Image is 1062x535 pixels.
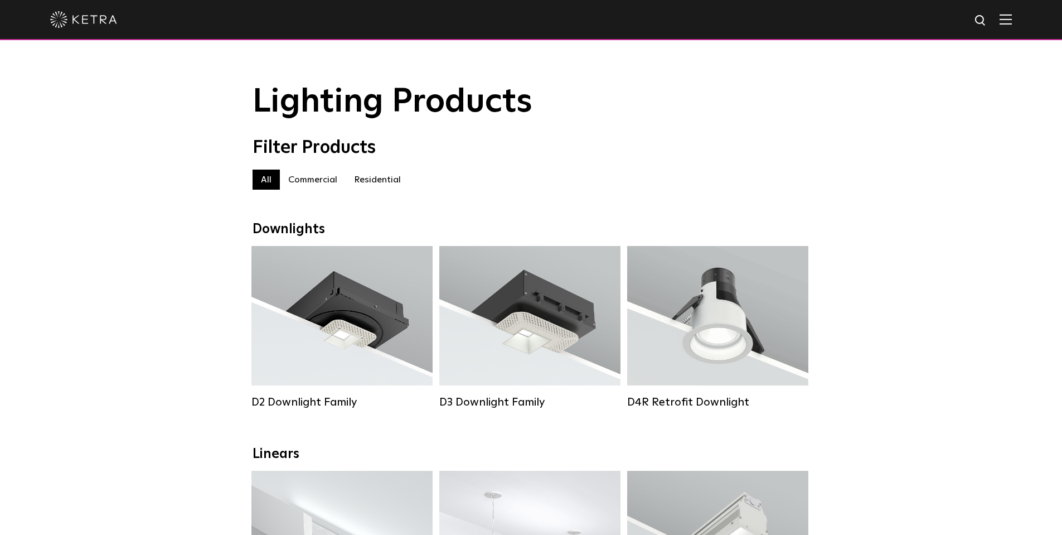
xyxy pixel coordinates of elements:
div: D2 Downlight Family [251,396,433,409]
label: All [253,170,280,190]
a: D3 Downlight Family Lumen Output:700 / 900 / 1100Colors:White / Black / Silver / Bronze / Paintab... [439,246,620,409]
img: Hamburger%20Nav.svg [1000,14,1012,25]
span: Lighting Products [253,85,532,119]
img: search icon [974,14,988,28]
img: ketra-logo-2019-white [50,11,117,28]
label: Commercial [280,170,346,190]
div: Filter Products [253,137,810,158]
label: Residential [346,170,409,190]
a: D2 Downlight Family Lumen Output:1200Colors:White / Black / Gloss Black / Silver / Bronze / Silve... [251,246,433,409]
div: D4R Retrofit Downlight [627,396,808,409]
div: Downlights [253,221,810,238]
div: D3 Downlight Family [439,396,620,409]
div: Linears [253,446,810,462]
a: D4R Retrofit Downlight Lumen Output:800Colors:White / BlackBeam Angles:15° / 25° / 40° / 60°Watta... [627,246,808,409]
